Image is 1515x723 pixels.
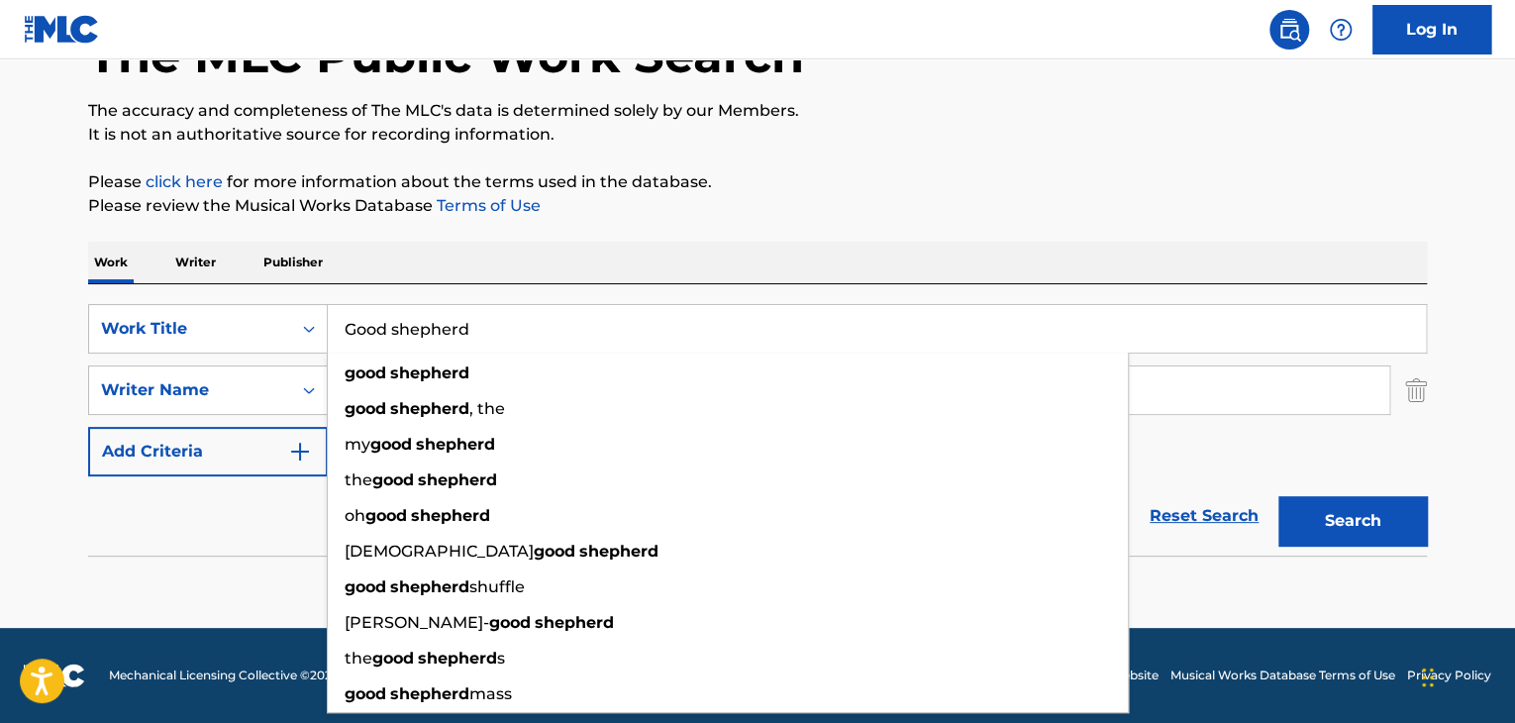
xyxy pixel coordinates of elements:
span: mass [469,684,512,703]
img: Delete Criterion [1405,365,1427,415]
strong: shepherd [418,470,497,489]
a: Terms of Use [433,196,541,215]
strong: shepherd [535,613,614,632]
div: Help [1321,10,1361,50]
span: the [345,470,372,489]
span: Mechanical Licensing Collective © 2025 [109,667,339,684]
a: Musical Works Database Terms of Use [1170,667,1395,684]
button: Add Criteria [88,427,328,476]
img: search [1277,18,1301,42]
a: Privacy Policy [1407,667,1491,684]
button: Search [1278,496,1427,546]
strong: shepherd [579,542,658,561]
strong: good [365,506,407,525]
strong: good [345,363,386,382]
img: logo [24,664,85,687]
span: s [497,649,505,668]
strong: shepherd [411,506,490,525]
img: help [1329,18,1353,42]
strong: good [345,399,386,418]
span: shuffle [469,577,525,596]
span: the [345,649,372,668]
span: oh [345,506,365,525]
div: Drag [1422,648,1434,707]
p: Work [88,242,134,283]
div: Writer Name [101,378,279,402]
span: [PERSON_NAME]- [345,613,489,632]
a: Public Search [1269,10,1309,50]
p: Please for more information about the terms used in the database. [88,170,1427,194]
a: Reset Search [1140,494,1268,538]
strong: shepherd [416,435,495,454]
strong: good [370,435,412,454]
strong: good [345,684,386,703]
img: 9d2ae6d4665cec9f34b9.svg [288,440,312,464]
p: Publisher [257,242,329,283]
strong: shepherd [418,649,497,668]
iframe: Chat Widget [1416,628,1515,723]
strong: good [534,542,575,561]
span: , the [469,399,505,418]
a: Log In [1372,5,1491,54]
p: It is not an authoritative source for recording information. [88,123,1427,147]
a: click here [146,172,223,191]
div: Work Title [101,317,279,341]
form: Search Form [88,304,1427,556]
img: MLC Logo [24,15,100,44]
p: Writer [169,242,222,283]
p: The accuracy and completeness of The MLC's data is determined solely by our Members. [88,99,1427,123]
strong: good [372,649,414,668]
strong: shepherd [390,363,469,382]
span: [DEMOGRAPHIC_DATA] [345,542,534,561]
strong: shepherd [390,399,469,418]
p: Please review the Musical Works Database [88,194,1427,218]
span: my [345,435,370,454]
strong: shepherd [390,684,469,703]
strong: good [489,613,531,632]
strong: good [372,470,414,489]
strong: good [345,577,386,596]
strong: shepherd [390,577,469,596]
